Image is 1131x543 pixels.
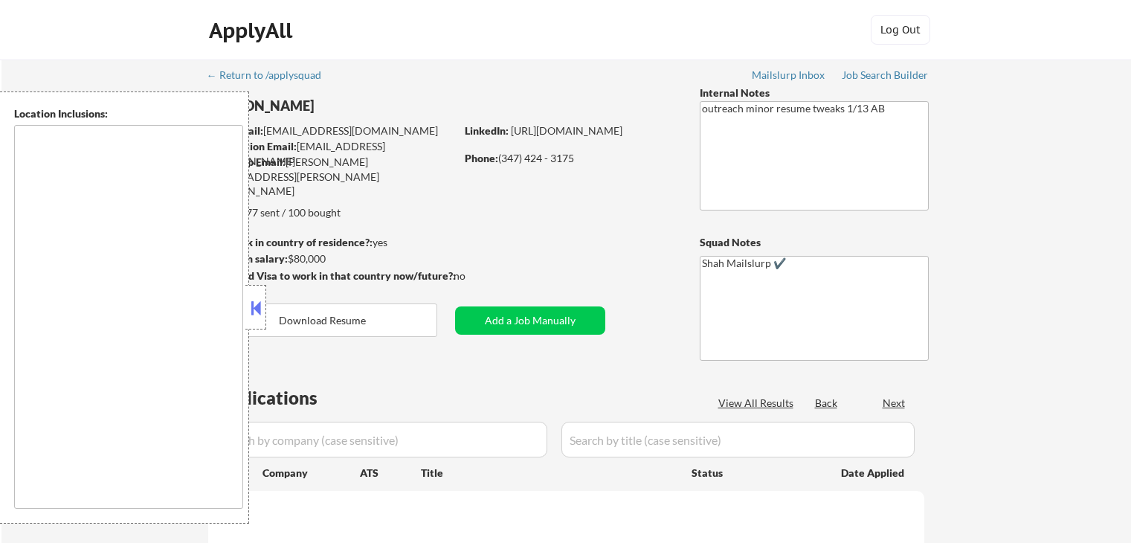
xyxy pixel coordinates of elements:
strong: Will need Visa to work in that country now/future?: [208,269,456,282]
div: 77 sent / 100 bought [207,205,455,220]
div: ApplyAll [209,18,297,43]
button: Log Out [871,15,930,45]
div: Mailslurp Inbox [752,70,826,80]
div: Status [692,459,819,486]
div: Applications [213,389,360,407]
div: [PERSON_NAME][EMAIL_ADDRESS][PERSON_NAME][DOMAIN_NAME] [208,155,455,199]
div: Internal Notes [700,86,929,100]
strong: Can work in country of residence?: [207,236,373,248]
button: Add a Job Manually [455,306,605,335]
div: Back [815,396,839,411]
div: Date Applied [841,466,906,481]
div: Next [883,396,906,411]
strong: Phone: [465,152,498,164]
div: (347) 424 - 3175 [465,151,675,166]
strong: LinkedIn: [465,124,509,137]
a: [URL][DOMAIN_NAME] [511,124,622,137]
a: Mailslurp Inbox [752,69,826,84]
div: [PERSON_NAME] [208,97,514,115]
input: Search by title (case sensitive) [561,422,915,457]
div: [EMAIL_ADDRESS][DOMAIN_NAME] [209,123,455,138]
div: [EMAIL_ADDRESS][DOMAIN_NAME] [209,139,455,168]
div: $80,000 [207,251,455,266]
div: Location Inclusions: [14,106,243,121]
input: Search by company (case sensitive) [213,422,547,457]
div: View All Results [718,396,798,411]
button: Download Resume [208,303,437,337]
div: Squad Notes [700,235,929,250]
div: no [454,269,496,283]
div: ATS [360,466,421,481]
a: ← Return to /applysquad [207,69,335,84]
div: Company [262,466,360,481]
div: Job Search Builder [842,70,929,80]
div: yes [207,235,451,250]
div: Title [421,466,677,481]
div: ← Return to /applysquad [207,70,335,80]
